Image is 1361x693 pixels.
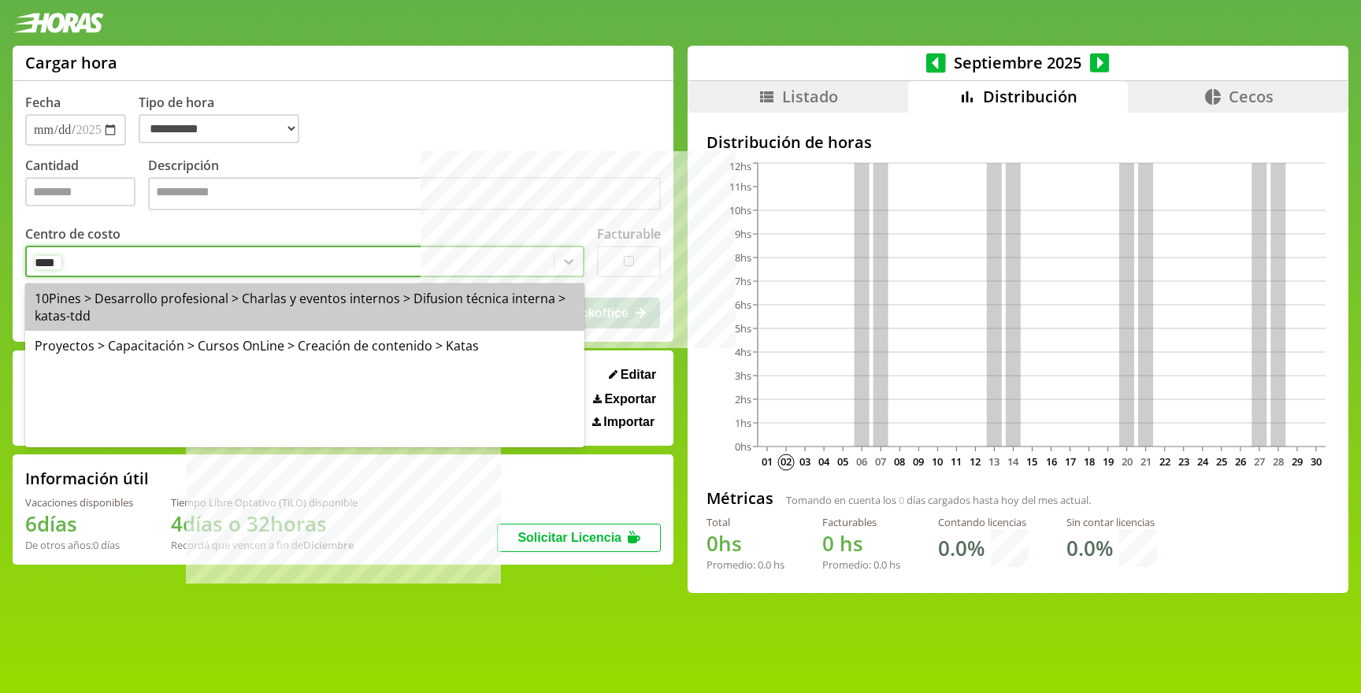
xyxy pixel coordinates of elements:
[782,86,838,107] span: Listado
[799,454,810,469] text: 03
[729,203,751,217] tspan: 10hs
[25,94,61,111] label: Fecha
[171,538,358,552] div: Recordá que vencen a fin de
[1254,454,1265,469] text: 27
[588,391,661,407] button: Exportar
[875,454,886,469] text: 07
[1066,515,1157,529] div: Sin contar licencias
[25,331,584,361] div: Proyectos > Capacitación > Cursos OnLine > Creación de contenido > Katas
[25,283,584,331] div: 10Pines > Desarrollo profesional > Charlas y eventos internos > Difusion técnica interna > katas-tdd
[25,157,148,214] label: Cantidad
[706,132,1329,153] h2: Distribución de horas
[1026,454,1037,469] text: 15
[497,524,661,552] button: Solicitar Licencia
[1083,454,1094,469] text: 18
[1121,454,1132,469] text: 20
[25,510,133,538] h1: 6 días
[781,454,792,469] text: 02
[822,515,900,529] div: Facturables
[1045,454,1056,469] text: 16
[706,529,718,558] span: 0
[729,180,751,194] tspan: 11hs
[148,177,661,210] textarea: Descripción
[735,439,751,454] tspan: 0hs
[856,454,867,469] text: 06
[171,510,358,538] h1: 4 días o 32 horas
[148,157,661,214] label: Descripción
[706,558,784,572] div: Promedio: hs
[25,468,149,489] h2: Información útil
[970,454,981,469] text: 12
[25,538,133,552] div: De otros años: 0 días
[139,94,312,146] label: Tipo de hora
[735,274,751,288] tspan: 7hs
[735,227,751,241] tspan: 9hs
[25,52,117,73] h1: Cargar hora
[706,529,784,558] h1: hs
[837,454,848,469] text: 05
[139,114,299,143] select: Tipo de hora
[604,392,656,406] span: Exportar
[729,159,751,173] tspan: 12hs
[873,558,887,572] span: 0.0
[988,454,999,469] text: 13
[1102,454,1113,469] text: 19
[25,495,133,510] div: Vacaciones disponibles
[604,367,661,383] button: Editar
[735,345,751,359] tspan: 4hs
[894,454,905,469] text: 08
[762,454,773,469] text: 01
[25,225,121,243] label: Centro de costo
[822,529,900,558] h1: hs
[938,534,985,562] h1: 0.0 %
[938,515,1029,529] div: Contando licencias
[786,493,1091,507] span: Tomando en cuenta los días cargados hasta hoy del mes actual.
[735,250,751,265] tspan: 8hs
[822,558,900,572] div: Promedio: hs
[1197,454,1209,469] text: 24
[899,493,904,507] span: 0
[706,487,773,509] h2: Métricas
[822,529,834,558] span: 0
[735,298,751,312] tspan: 6hs
[706,515,784,529] div: Total
[1311,454,1322,469] text: 30
[597,225,661,243] label: Facturable
[621,368,656,382] span: Editar
[735,416,751,430] tspan: 1hs
[932,454,943,469] text: 10
[603,415,655,429] span: Importar
[13,13,104,33] img: logotipo
[735,392,751,406] tspan: 2hs
[517,531,621,544] span: Solicitar Licencia
[1235,454,1246,469] text: 26
[735,321,751,335] tspan: 5hs
[1216,454,1227,469] text: 25
[25,177,135,206] input: Cantidad
[171,495,358,510] div: Tiempo Libre Optativo (TiLO) disponible
[1178,454,1189,469] text: 23
[758,558,771,572] span: 0.0
[1140,454,1151,469] text: 21
[913,454,924,469] text: 09
[1292,454,1303,469] text: 29
[1066,534,1113,562] h1: 0.0 %
[1159,454,1170,469] text: 22
[735,369,751,383] tspan: 3hs
[951,454,962,469] text: 11
[946,52,1090,73] span: Septiembre 2025
[1229,86,1274,107] span: Cecos
[303,538,354,552] b: Diciembre
[983,86,1077,107] span: Distribución
[1064,454,1075,469] text: 17
[818,454,830,469] text: 04
[1007,454,1019,469] text: 14
[1273,454,1284,469] text: 28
